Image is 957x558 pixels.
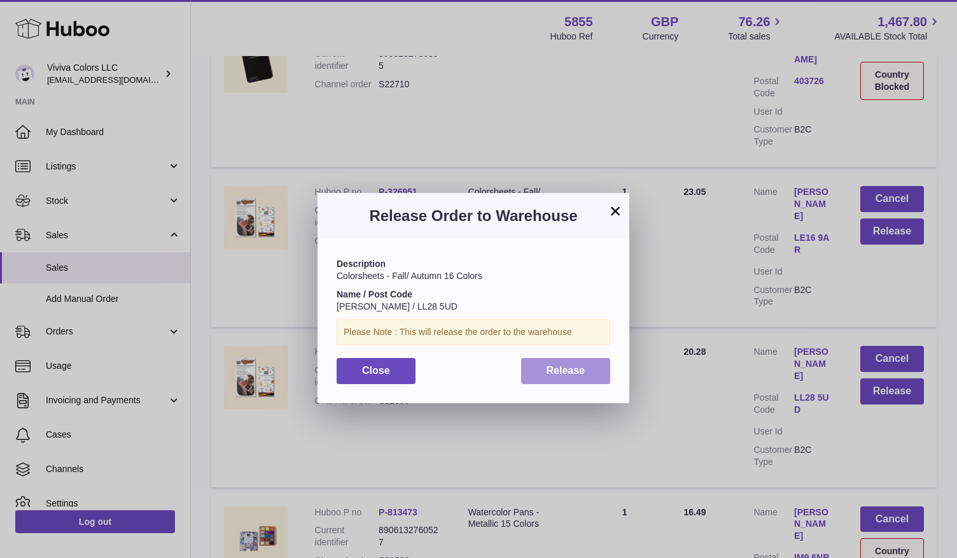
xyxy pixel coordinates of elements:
button: × [608,203,623,218]
span: Colorsheets - Fall/ Autumn 16 Colors [337,271,482,281]
strong: Name / Post Code [337,289,412,299]
div: Please Note : This will release the order to the warehouse [337,319,610,345]
span: [PERSON_NAME] / LL28 5UD [337,301,458,311]
span: Release [547,365,585,376]
button: Close [337,358,416,384]
h3: Release Order to Warehouse [337,206,610,226]
strong: Description [337,259,386,269]
span: Close [362,365,390,376]
button: Release [521,358,611,384]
